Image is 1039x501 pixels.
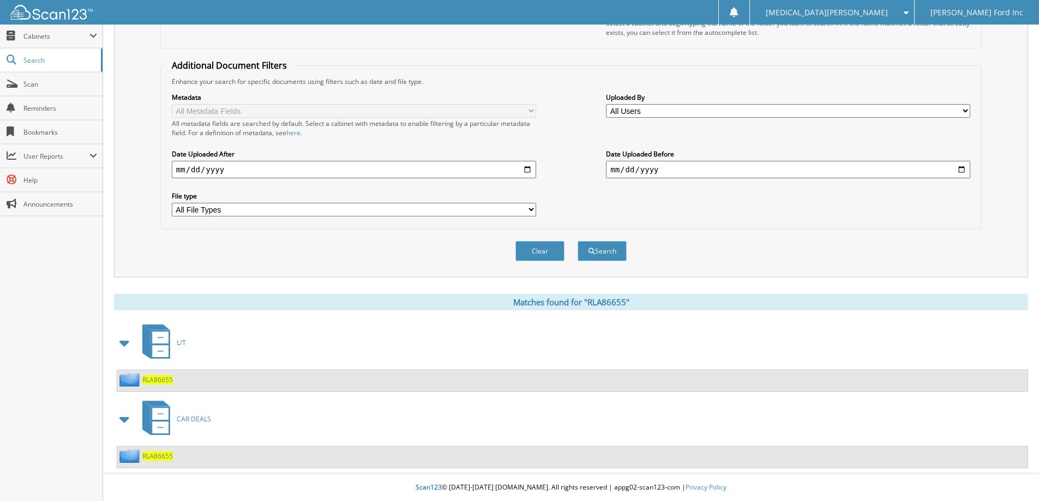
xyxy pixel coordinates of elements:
[23,128,97,137] span: Bookmarks
[119,449,142,463] img: folder2.png
[172,191,536,201] label: File type
[286,128,301,137] a: here
[166,59,292,71] legend: Additional Document Filters
[172,149,536,159] label: Date Uploaded After
[23,32,89,41] span: Cabinets
[172,161,536,178] input: start
[23,56,95,65] span: Search
[114,294,1028,310] div: Matches found for "RLA86655"
[136,321,186,364] a: L/T
[766,9,888,16] span: [MEDICAL_DATA][PERSON_NAME]
[103,474,1039,501] div: © [DATE]-[DATE] [DOMAIN_NAME]. All rights reserved | appg02-scan123-com |
[136,397,211,440] a: CAR DEALS
[515,241,564,261] button: Clear
[606,93,970,102] label: Uploaded By
[416,482,442,492] span: Scan123
[177,414,211,424] span: CAR DEALS
[984,449,1039,501] iframe: Chat Widget
[606,149,970,159] label: Date Uploaded Before
[177,338,186,347] span: L/T
[23,176,97,185] span: Help
[142,375,173,384] a: RLA86655
[23,152,89,161] span: User Reports
[930,9,1023,16] span: [PERSON_NAME] Ford Inc
[23,104,97,113] span: Reminders
[23,200,97,209] span: Announcements
[119,373,142,387] img: folder2.png
[578,241,627,261] button: Search
[142,451,173,461] a: RLA86655
[166,77,976,86] div: Enhance your search for specific documents using filters such as date and file type.
[23,80,97,89] span: Scan
[172,93,536,102] label: Metadata
[606,19,970,37] div: Select a cabinet and begin typing the name of the folder you want to search in. If the name match...
[11,5,93,20] img: scan123-logo-white.svg
[686,482,726,492] a: Privacy Policy
[172,119,536,137] div: All metadata fields are searched by default. Select a cabinet with metadata to enable filtering b...
[606,161,970,178] input: end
